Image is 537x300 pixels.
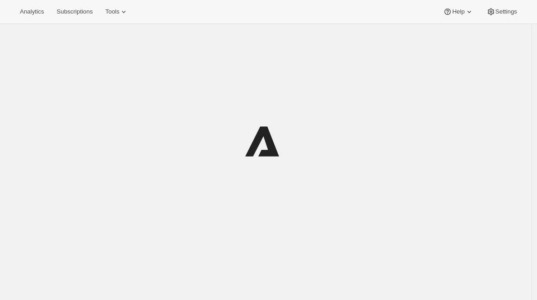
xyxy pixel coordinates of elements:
[452,8,464,15] span: Help
[14,5,49,18] button: Analytics
[20,8,44,15] span: Analytics
[51,5,98,18] button: Subscriptions
[105,8,119,15] span: Tools
[481,5,523,18] button: Settings
[100,5,134,18] button: Tools
[495,8,517,15] span: Settings
[438,5,479,18] button: Help
[56,8,93,15] span: Subscriptions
